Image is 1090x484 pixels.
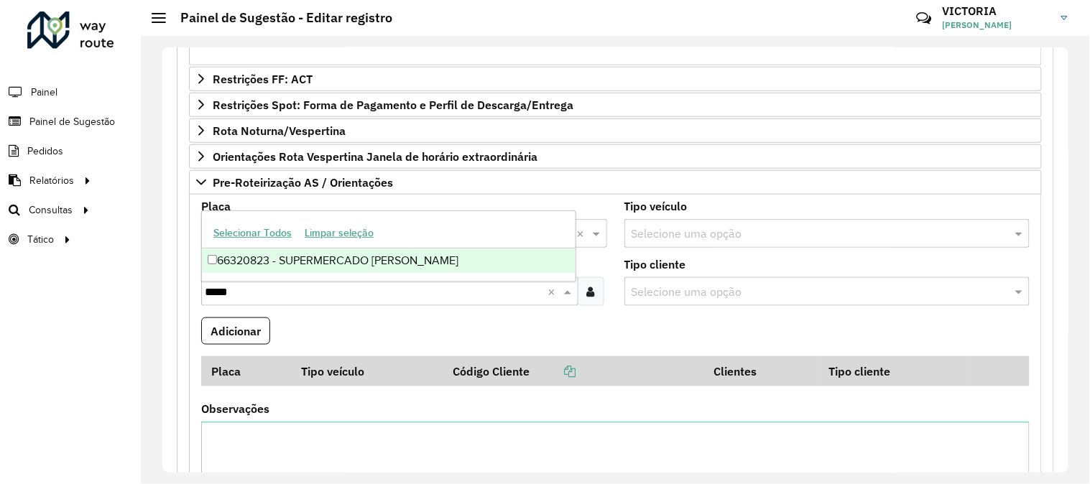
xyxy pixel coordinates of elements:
span: Clear all [577,225,589,242]
ng-dropdown-panel: Options list [201,210,576,281]
span: Consultas [29,203,73,218]
a: Restrições FF: ACT [189,67,1042,91]
th: Clientes [704,356,819,386]
h3: VICTORIA [943,4,1050,18]
a: Rota Noturna/Vespertina [189,118,1042,143]
span: Painel de Sugestão [29,114,115,129]
span: Orientações Rota Vespertina Janela de horário extraordinária [213,151,537,162]
label: Placa [201,197,231,215]
span: Painel [31,85,57,100]
th: Tipo veículo [291,356,443,386]
a: Copiar [530,364,576,378]
th: Código Cliente [443,356,704,386]
span: Rota Noturna/Vespertina [213,125,346,136]
span: Pre-Roteirização AS / Orientações [213,177,393,188]
span: Relatórios [29,173,74,188]
button: Adicionar [201,317,270,345]
h2: Painel de Sugestão - Editar registro [166,10,392,26]
label: Observações [201,400,269,417]
a: Restrições Spot: Forma de Pagamento e Perfil de Descarga/Entrega [189,93,1042,117]
th: Placa [201,356,291,386]
span: Clear all [548,283,560,300]
span: Pedidos [27,144,63,159]
span: Restrições Spot: Forma de Pagamento e Perfil de Descarga/Entrega [213,99,573,111]
span: Restrições FF: ACT [213,73,313,85]
span: [PERSON_NAME] [943,19,1050,32]
label: Tipo veículo [624,197,688,215]
a: Contato Rápido [908,3,939,34]
button: Selecionar Todos [207,222,298,244]
a: Pre-Roteirização AS / Orientações [189,170,1042,195]
div: 66320823 - SUPERMERCADO [PERSON_NAME] [202,248,576,273]
button: Limpar seleção [298,222,380,244]
span: Tático [27,232,54,247]
label: Tipo cliente [624,256,686,273]
a: Orientações Rota Vespertina Janela de horário extraordinária [189,144,1042,169]
th: Tipo cliente [819,356,969,386]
